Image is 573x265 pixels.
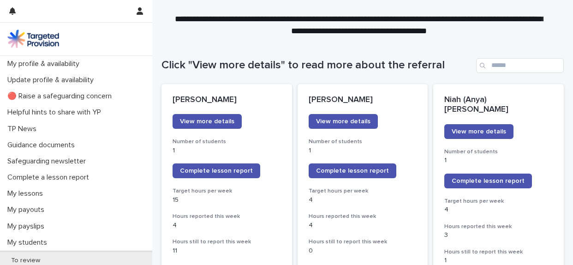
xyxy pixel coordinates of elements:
[173,147,281,155] p: 1
[180,168,253,174] span: Complete lesson report
[309,187,417,195] h3: Target hours per week
[452,128,506,135] span: View more details
[4,205,52,214] p: My payouts
[309,147,417,155] p: 1
[444,223,553,230] h3: Hours reported this week
[444,157,553,164] p: 1
[173,114,242,129] a: View more details
[476,58,564,73] input: Search
[4,238,54,247] p: My students
[4,173,96,182] p: Complete a lesson report
[4,125,44,133] p: TP News
[444,231,553,239] p: 3
[4,108,108,117] p: Helpful hints to share with YP
[444,124,513,139] a: View more details
[309,196,417,204] p: 4
[309,238,417,246] h3: Hours still to report this week
[309,138,417,145] h3: Number of students
[309,247,417,255] p: 0
[444,95,553,115] p: Niah (Anya) [PERSON_NAME]
[173,247,281,255] p: 11
[309,163,396,178] a: Complete lesson report
[180,118,234,125] span: View more details
[4,222,52,231] p: My payslips
[444,174,532,188] a: Complete lesson report
[309,95,417,105] p: [PERSON_NAME]
[444,248,553,256] h3: Hours still to report this week
[444,198,553,205] h3: Target hours per week
[173,163,260,178] a: Complete lesson report
[173,238,281,246] h3: Hours still to report this week
[173,187,281,195] h3: Target hours per week
[173,196,281,204] p: 15
[309,222,417,229] p: 4
[173,138,281,145] h3: Number of students
[309,114,378,129] a: View more details
[316,118,370,125] span: View more details
[4,92,119,101] p: 🔴 Raise a safeguarding concern
[4,60,87,68] p: My profile & availability
[4,257,48,265] p: To review
[173,222,281,229] p: 4
[4,76,101,84] p: Update profile & availability
[444,148,553,156] h3: Number of students
[161,59,472,72] h1: Click "View more details" to read more about the referral
[444,206,553,214] p: 4
[7,30,59,48] img: M5nRWzHhSzIhMunXDL62
[4,141,82,150] p: Guidance documents
[173,213,281,220] h3: Hours reported this week
[173,95,281,105] p: [PERSON_NAME]
[316,168,389,174] span: Complete lesson report
[309,213,417,220] h3: Hours reported this week
[4,157,93,166] p: Safeguarding newsletter
[444,257,553,265] p: 1
[452,178,525,184] span: Complete lesson report
[4,189,50,198] p: My lessons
